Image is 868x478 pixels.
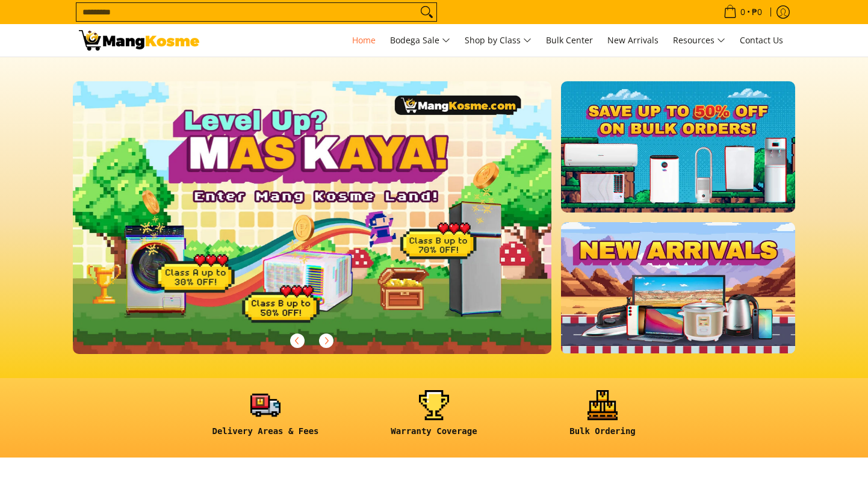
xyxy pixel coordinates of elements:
button: Next [313,327,339,354]
span: ₱0 [750,8,764,16]
span: Bodega Sale [390,33,450,48]
span: Contact Us [740,34,783,46]
nav: Main Menu [211,24,789,57]
span: Resources [673,33,725,48]
a: Home [346,24,382,57]
a: New Arrivals [601,24,665,57]
span: New Arrivals [607,34,659,46]
span: Shop by Class [465,33,532,48]
span: • [720,5,766,19]
button: Previous [284,327,311,354]
span: 0 [739,8,747,16]
a: Contact Us [734,24,789,57]
span: Home [352,34,376,46]
a: <h6><strong>Bulk Ordering</strong></h6> [524,390,681,446]
a: Bulk Center [540,24,599,57]
span: Bulk Center [546,34,593,46]
a: <h6><strong>Delivery Areas & Fees</strong></h6> [187,390,344,446]
a: Bodega Sale [384,24,456,57]
img: Mang Kosme: Your Home Appliances Warehouse Sale Partner! [79,30,199,51]
img: Gaming desktop banner [73,81,551,354]
button: Search [417,3,436,21]
a: Shop by Class [459,24,538,57]
a: Resources [667,24,731,57]
a: <h6><strong>Warranty Coverage</strong></h6> [356,390,512,446]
